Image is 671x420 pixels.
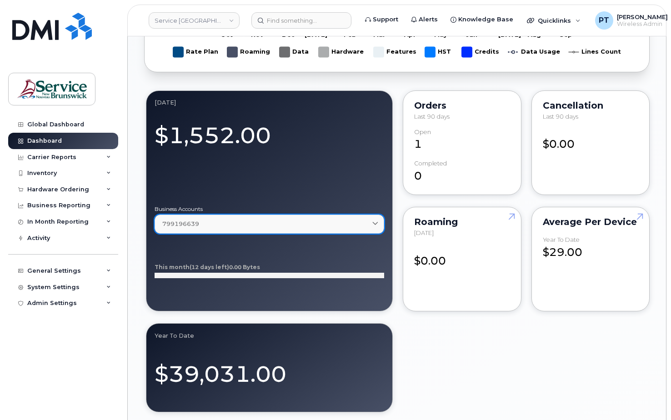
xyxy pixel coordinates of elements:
div: Open [414,129,431,135]
div: $0.00 [543,129,639,152]
tspan: 0.00 Bytes [229,264,260,270]
span: Knowledge Base [458,15,513,24]
div: Average per Device [543,218,639,225]
tspan: [DATE] [305,31,327,38]
div: $39,031.00 [155,350,384,390]
a: Support [359,10,405,29]
g: Data [280,43,310,61]
span: Wireless Admin [617,20,668,28]
tspan: Dec [282,31,295,38]
span: Last 90 days [543,113,578,120]
span: Alerts [419,15,438,24]
span: Last 90 days [414,113,450,120]
div: September 2025 [155,99,384,106]
g: Features [374,43,416,61]
div: 0 [414,160,510,184]
span: Support [373,15,398,24]
div: Quicklinks [521,11,587,30]
span: [PERSON_NAME] [617,13,668,20]
a: 799196639 [155,215,384,233]
g: Rate Plan [173,43,218,61]
g: Roaming [227,43,270,61]
div: $1,552.00 [155,117,384,151]
span: [DATE] [414,229,434,236]
tspan: Oct [220,31,233,38]
tspan: Sep [560,31,572,38]
tspan: Jun [466,31,477,38]
span: Quicklinks [538,17,571,24]
a: Knowledge Base [444,10,520,29]
tspan: May [434,31,447,38]
div: 1 [414,129,510,152]
div: Year to Date [155,332,384,339]
div: $0.00 [414,245,510,269]
g: Legend [173,43,621,61]
g: Hardware [319,43,365,61]
g: Credits [462,43,499,61]
a: Alerts [405,10,444,29]
tspan: Aug [527,31,541,38]
span: PT [599,15,609,26]
span: 799196639 [162,220,199,228]
div: Roaming [414,218,510,225]
tspan: Mar [373,31,386,38]
g: Data Usage [508,43,560,61]
tspan: Nov [251,31,264,38]
div: Orders [414,102,510,109]
tspan: Apr [404,31,416,38]
div: Cancellation [543,102,639,109]
g: Lines Count [569,43,621,61]
tspan: This month [155,264,190,270]
tspan: (12 days left) [190,264,229,270]
tspan: Feb [344,31,356,38]
g: HST [425,43,453,61]
tspan: [DATE] [498,31,521,38]
div: Year to Date [543,236,580,243]
label: Business Accounts [155,206,384,212]
input: Find something... [251,12,351,29]
div: $29.00 [543,236,639,260]
a: Service New Brunswick (SNB) [149,12,240,29]
div: completed [414,160,447,167]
